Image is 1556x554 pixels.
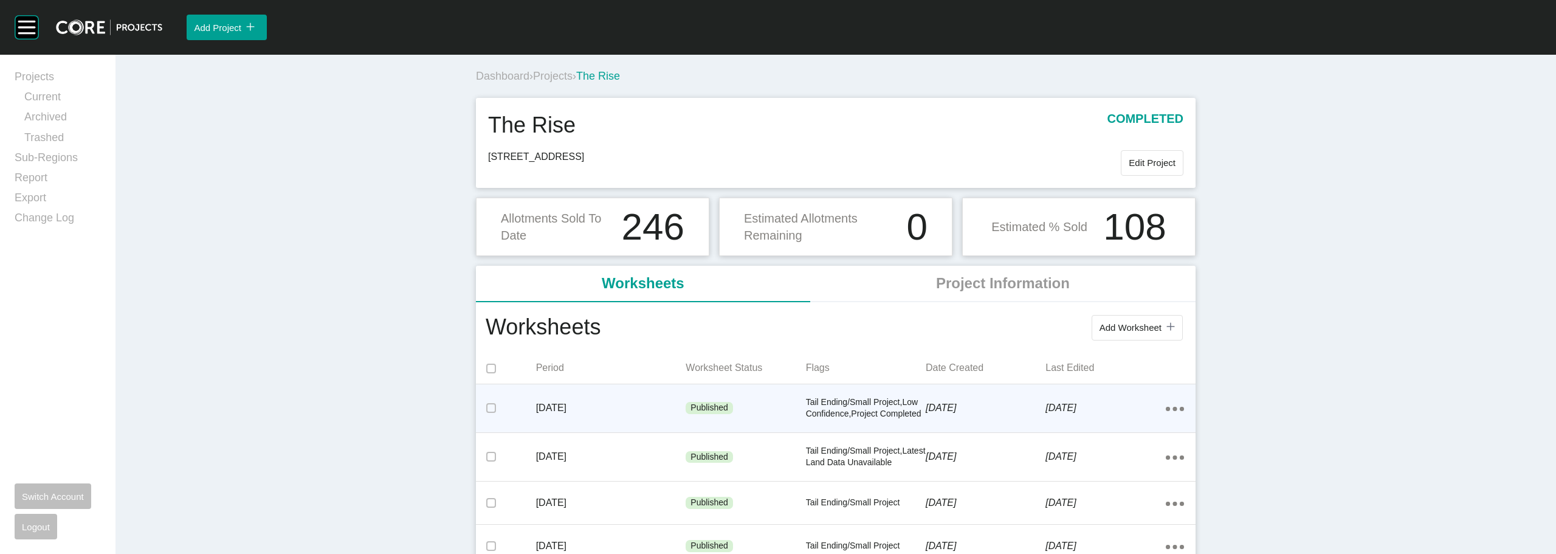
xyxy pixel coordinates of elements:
button: Edit Project [1121,150,1183,176]
p: Published [690,497,728,509]
h1: Worksheets [486,312,601,344]
a: Projects [15,69,101,89]
p: [DATE] [536,450,686,463]
a: Archived [24,109,101,130]
span: Logout [22,522,50,532]
a: Report [15,170,101,190]
p: [DATE] [536,539,686,553]
p: [DATE] [926,539,1045,553]
p: Allotments Sold To Date [501,210,614,244]
a: Trashed [24,130,101,150]
span: Edit Project [1129,158,1176,168]
p: Tail Ending/Small Project,Latest Land Data Unavailable [806,445,926,469]
a: Current [24,89,101,109]
button: Add Worksheet [1092,315,1183,341]
img: core-logo-dark.3138cae2.png [56,19,162,35]
span: Add Project [194,23,241,33]
p: [DATE] [536,496,686,510]
li: Worksheets [476,266,810,302]
h1: The Rise [488,110,576,140]
h1: 246 [622,208,684,246]
p: Published [690,402,728,414]
p: Tail Ending/Small Project [806,540,926,552]
p: Estimated Allotments Remaining [744,210,900,244]
a: Sub-Regions [15,150,101,170]
p: [DATE] [536,401,686,415]
span: › [573,70,576,82]
a: Export [15,190,101,210]
span: › [529,70,533,82]
h1: 108 [1103,208,1166,246]
button: Logout [15,514,57,539]
button: Switch Account [15,483,91,509]
p: Worksheet Status [686,361,805,375]
p: Date Created [926,361,1045,375]
p: [DATE] [1045,450,1165,463]
li: Project Information [810,266,1196,302]
span: The Rise [576,70,620,82]
span: Add Worksheet [1100,322,1162,333]
span: [STREET_ADDRESS] [488,150,1121,164]
p: Flags [806,361,926,375]
p: Period [536,361,686,375]
p: completed [1107,110,1183,140]
p: [DATE] [926,401,1045,415]
p: Tail Ending/Small Project,Low Confidence,Project Completed [806,396,926,420]
a: Change Log [15,210,101,230]
a: Projects [533,70,573,82]
p: Published [690,540,728,552]
p: Estimated % Sold [991,218,1087,235]
button: Add Project [187,15,267,40]
p: Tail Ending/Small Project [806,497,926,509]
p: [DATE] [1045,401,1165,415]
p: Last Edited [1045,361,1165,375]
h1: 0 [906,208,927,246]
p: [DATE] [926,450,1045,463]
p: [DATE] [1045,539,1165,553]
p: Published [690,451,728,463]
p: [DATE] [926,496,1045,510]
span: Switch Account [22,491,84,502]
p: [DATE] [1045,496,1165,510]
a: Dashboard [476,70,529,82]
